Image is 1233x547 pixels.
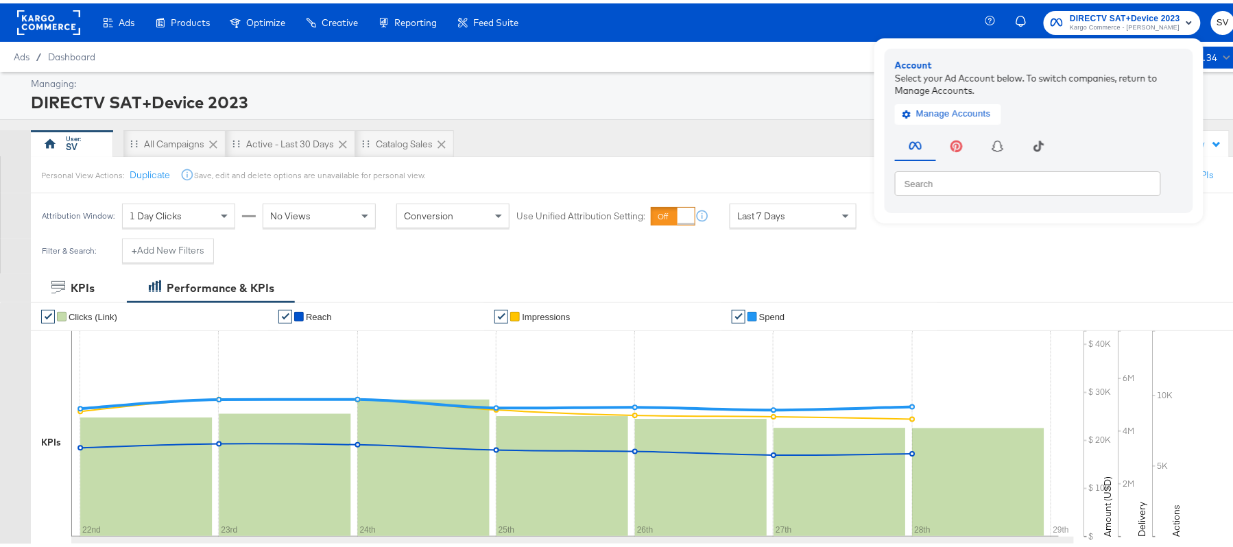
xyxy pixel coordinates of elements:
span: Reporting [394,14,437,25]
span: Reach [306,308,332,319]
span: Optimize [246,14,285,25]
span: / [29,48,48,59]
div: SV [66,137,77,150]
div: Active - Last 30 Days [246,134,334,147]
div: Catalog Sales [376,134,433,147]
span: No Views [270,206,311,219]
div: Drag to reorder tab [130,136,138,144]
div: Filter & Search: [41,243,97,252]
div: KPIs [71,277,95,293]
span: Kargo Commerce - [PERSON_NAME] [1070,19,1180,30]
div: Attribution Window: [41,208,115,217]
span: SV [1217,12,1230,27]
span: Ads [119,14,134,25]
div: Save, edit and delete options are unavailable for personal view. [194,167,425,178]
div: KPIs [41,433,61,446]
strong: + [132,241,137,254]
div: Drag to reorder tab [232,136,240,144]
div: DIRECTV SAT+Device 2023 [31,87,1232,110]
div: All Campaigns [144,134,204,147]
span: Conversion [404,206,453,219]
span: Feed Suite [473,14,518,25]
a: ✔ [732,306,745,320]
span: Impressions [522,308,570,319]
a: ✔ [494,306,508,320]
span: Spend [759,308,785,319]
span: Clicks (Link) [69,308,117,319]
div: Personal View Actions: [41,167,124,178]
a: Dashboard [48,48,95,59]
div: Performance & KPIs [167,277,274,293]
div: Drag to reorder tab [362,136,370,144]
text: Actions [1171,501,1183,533]
span: Creative [322,14,358,25]
a: ✔ [41,306,55,320]
div: Account [895,56,1183,69]
button: Manage Accounts [895,100,1001,121]
span: Last 7 Days [737,206,785,219]
span: Manage Accounts [905,103,991,119]
span: 1 Day Clicks [130,206,182,219]
a: ✔ [278,306,292,320]
div: Managing: [31,74,1232,87]
button: DIRECTV SAT+Device 2023Kargo Commerce - [PERSON_NAME] [1044,8,1201,32]
span: DIRECTV SAT+Device 2023 [1070,8,1180,23]
span: Products [171,14,210,25]
text: Amount (USD) [1102,473,1114,533]
div: Select your Ad Account below. To switch companies, return to Manage Accounts. [895,68,1183,93]
text: Delivery [1136,498,1149,533]
button: +Add New Filters [122,235,214,260]
label: Use Unified Attribution Setting: [516,206,645,219]
button: Duplicate [130,165,170,178]
span: Ads [14,48,29,59]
